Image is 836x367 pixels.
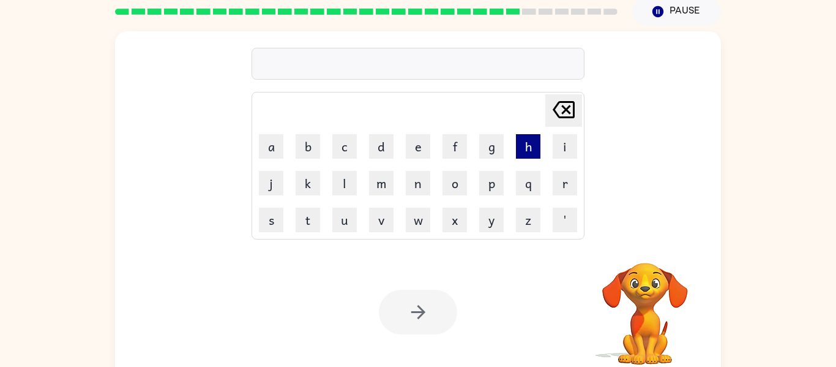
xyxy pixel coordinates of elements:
[442,134,467,159] button: f
[296,171,320,195] button: k
[479,134,504,159] button: g
[442,208,467,232] button: x
[479,208,504,232] button: y
[553,134,577,159] button: i
[553,171,577,195] button: r
[332,208,357,232] button: u
[406,134,430,159] button: e
[259,208,283,232] button: s
[259,171,283,195] button: j
[369,171,394,195] button: m
[584,244,706,366] video: Your browser must support playing .mp4 files to use Literably. Please try using another browser.
[516,134,540,159] button: h
[479,171,504,195] button: p
[332,134,357,159] button: c
[516,208,540,232] button: z
[332,171,357,195] button: l
[516,171,540,195] button: q
[259,134,283,159] button: a
[369,134,394,159] button: d
[296,208,320,232] button: t
[442,171,467,195] button: o
[296,134,320,159] button: b
[406,208,430,232] button: w
[553,208,577,232] button: '
[406,171,430,195] button: n
[369,208,394,232] button: v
